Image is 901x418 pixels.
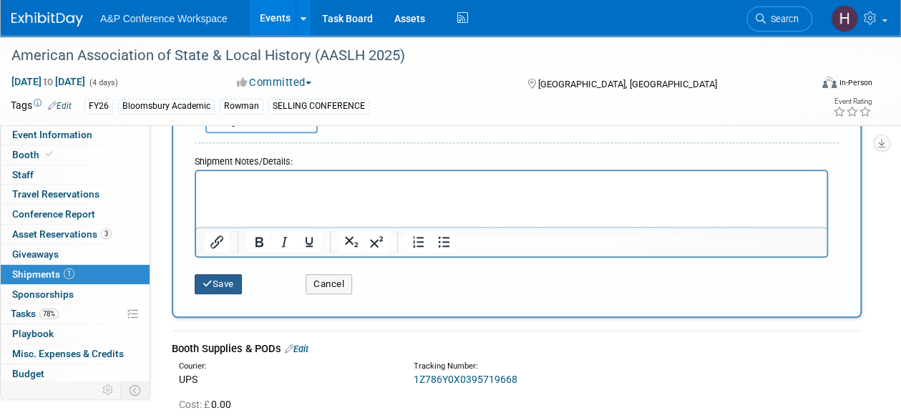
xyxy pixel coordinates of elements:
[414,361,686,372] div: Tracking Number:
[48,101,72,111] a: Edit
[1,265,150,284] a: Shipments1
[1,304,150,324] a: Tasks78%
[12,328,54,339] span: Playbook
[11,75,86,88] span: [DATE] [DATE]
[1,344,150,364] a: Misc. Expenses & Credits
[64,268,74,279] span: 1
[247,232,271,252] button: Bold
[1,364,150,384] a: Budget
[88,78,118,87] span: (4 days)
[297,232,321,252] button: Underline
[196,171,827,227] iframe: Rich Text Area
[46,150,53,158] i: Booth reservation complete
[179,372,392,387] div: UPS
[179,361,392,372] div: Courier:
[195,149,828,170] div: Shipment Notes/Details:
[12,228,112,240] span: Asset Reservations
[746,6,812,31] a: Search
[100,13,228,24] span: A&P Conference Workspace
[121,381,150,399] td: Toggle Event Tabs
[538,79,717,89] span: [GEOGRAPHIC_DATA], [GEOGRAPHIC_DATA]
[414,374,517,385] a: 1Z786Y0X0395719668
[12,169,34,180] span: Staff
[232,75,317,90] button: Committed
[11,308,59,319] span: Tasks
[84,99,113,114] div: FY26
[172,341,862,356] div: Booth Supplies & PODs
[12,129,92,140] span: Event Information
[1,125,150,145] a: Event Information
[42,76,55,87] span: to
[1,145,150,165] a: Booth
[364,232,389,252] button: Superscript
[833,98,872,105] div: Event Rating
[285,344,308,354] a: Edit
[822,77,837,88] img: Format-Inperson.png
[766,14,799,24] span: Search
[195,274,242,294] button: Save
[272,232,296,252] button: Italic
[11,98,72,115] td: Tags
[179,399,211,410] span: Cost: £
[831,5,858,32] img: Hannah Siegel
[101,228,112,239] span: 3
[12,268,74,280] span: Shipments
[220,99,263,114] div: Rowman
[205,232,229,252] button: Insert/edit link
[1,245,150,264] a: Giveaways
[1,205,150,224] a: Conference Report
[432,232,456,252] button: Bullet list
[96,381,121,399] td: Personalize Event Tab Strip
[6,43,799,69] div: American Association of State & Local History (AASLH 2025)
[179,399,237,410] span: 0.00
[1,225,150,244] a: Asset Reservations3
[39,308,59,319] span: 78%
[268,99,369,114] div: SELLING CONFERENCE
[12,348,124,359] span: Misc. Expenses & Credits
[12,149,56,160] span: Booth
[12,208,95,220] span: Conference Report
[746,74,872,96] div: Event Format
[118,99,215,114] div: Bloomsbury Academic
[1,165,150,185] a: Staff
[12,368,44,379] span: Budget
[11,12,83,26] img: ExhibitDay
[839,77,872,88] div: In-Person
[12,288,74,300] span: Sponsorships
[406,232,431,252] button: Numbered list
[1,185,150,204] a: Travel Reservations
[306,274,352,294] button: Cancel
[1,324,150,344] a: Playbook
[12,188,99,200] span: Travel Reservations
[12,248,59,260] span: Giveaways
[1,285,150,304] a: Sponsorships
[339,232,364,252] button: Subscript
